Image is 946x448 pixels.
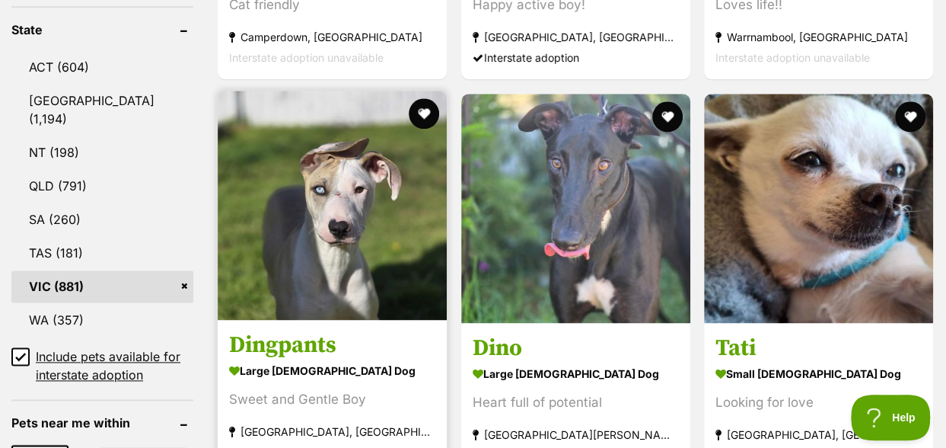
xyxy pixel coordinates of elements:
a: ACT (604) [11,51,193,83]
a: VIC (881) [11,270,193,302]
strong: Camperdown, [GEOGRAPHIC_DATA] [229,27,435,47]
strong: Warrnambool, [GEOGRAPHIC_DATA] [715,27,922,47]
a: [GEOGRAPHIC_DATA] (1,194) [11,85,193,135]
span: Interstate adoption unavailable [715,51,870,64]
strong: [GEOGRAPHIC_DATA], [GEOGRAPHIC_DATA] [473,27,679,47]
header: State [11,23,193,37]
iframe: Help Scout Beacon - Open [851,395,931,440]
a: Include pets available for interstate adoption [11,347,193,384]
a: SA (260) [11,203,193,235]
strong: [GEOGRAPHIC_DATA], [GEOGRAPHIC_DATA] [715,424,922,445]
div: Looking for love [715,392,922,413]
a: TAS (181) [11,237,193,269]
div: Interstate adoption [473,47,679,68]
img: Dingpants - Australian Bulldog x Bull Arab Dog [218,91,447,320]
strong: [GEOGRAPHIC_DATA], [GEOGRAPHIC_DATA] [229,421,435,442]
strong: large [DEMOGRAPHIC_DATA] Dog [473,363,679,385]
a: QLD (791) [11,170,193,202]
span: Include pets available for interstate adoption [36,347,193,384]
h3: Dingpants [229,331,435,360]
a: WA (357) [11,304,193,336]
h3: Tati [715,334,922,363]
span: Interstate adoption unavailable [229,51,384,64]
div: Heart full of potential [473,392,679,413]
button: favourite [651,101,682,132]
strong: small [DEMOGRAPHIC_DATA] Dog [715,363,922,385]
img: Dino - Greyhound Dog [461,94,690,323]
strong: [GEOGRAPHIC_DATA][PERSON_NAME][GEOGRAPHIC_DATA] [473,424,679,445]
a: NT (198) [11,136,193,168]
img: Tati - Chihuahua Dog [704,94,933,323]
button: favourite [895,101,925,132]
div: Sweet and Gentle Boy [229,389,435,410]
header: Pets near me within [11,416,193,430]
h3: Dino [473,334,679,363]
strong: large [DEMOGRAPHIC_DATA] Dog [229,360,435,382]
button: favourite [409,98,439,129]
